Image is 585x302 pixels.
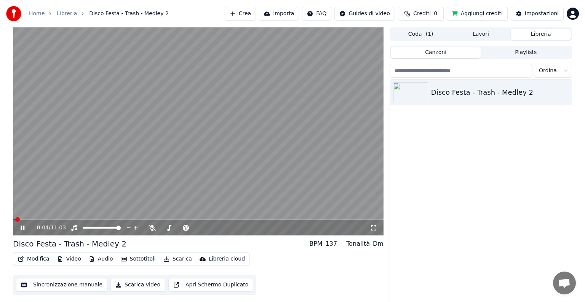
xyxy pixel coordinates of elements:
[431,87,569,98] div: Disco Festa - Trash - Medley 2
[539,67,557,75] span: Ordina
[168,278,253,292] button: Apri Schermo Duplicato
[413,10,431,17] span: Crediti
[525,10,559,17] div: Impostazioni
[89,10,169,17] span: Disco Festa - Trash - Medley 2
[426,30,433,38] span: ( 1 )
[373,239,384,248] div: Dm
[309,239,322,248] div: BPM
[434,10,437,17] span: 0
[110,278,165,292] button: Scarica video
[511,7,564,21] button: Impostazioni
[51,224,66,232] span: 11:03
[209,255,245,263] div: Libreria cloud
[6,6,21,21] img: youka
[37,224,55,232] div: /
[302,7,331,21] button: FAQ
[57,10,77,17] a: Libreria
[391,47,481,58] button: Canzoni
[398,7,444,21] button: Crediti0
[16,278,107,292] button: Sincronizzazione manuale
[86,254,116,264] button: Audio
[225,7,256,21] button: Crea
[29,10,169,17] nav: breadcrumb
[13,238,126,249] div: Disco Festa - Trash - Medley 2
[391,29,451,40] button: Coda
[15,254,53,264] button: Modifica
[259,7,299,21] button: Importa
[511,29,571,40] button: Libreria
[37,224,49,232] span: 0:04
[334,7,395,21] button: Guides di video
[326,239,337,248] div: 137
[553,272,576,294] a: Aprire la chat
[54,254,84,264] button: Video
[118,254,159,264] button: Sottotitoli
[160,254,195,264] button: Scarica
[451,29,511,40] button: Lavori
[481,47,571,58] button: Playlists
[346,239,370,248] div: Tonalità
[29,10,45,17] a: Home
[447,7,508,21] button: Aggiungi crediti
